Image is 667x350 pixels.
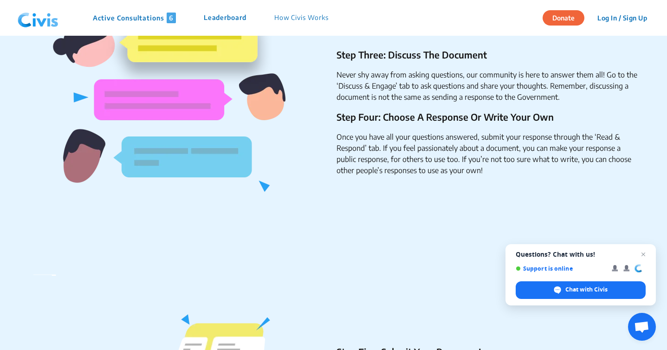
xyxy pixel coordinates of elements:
p: Step Four: Choose A Response Or Write Your Own [337,110,639,124]
button: Donate [543,10,584,26]
p: Active Consultations [93,13,176,23]
li: Never shy away from asking questions, our community is here to answer them all! Go to the ‘Discus... [337,69,639,103]
span: Support is online [516,265,605,272]
button: Log In / Sign Up [591,11,653,25]
li: Once you have all your questions answered, submit your response through the ‘Read & Respond’ tab.... [337,131,639,176]
span: 6 [167,13,176,23]
p: Leaderboard [204,13,246,23]
span: Chat with Civis [565,285,608,294]
a: Open chat [628,313,656,341]
a: Donate [543,13,591,22]
p: Step Three: Discuss The Document [337,48,639,62]
span: Chat with Civis [516,281,646,299]
p: How Civis Works [274,13,329,23]
span: Questions? Chat with us! [516,251,646,258]
img: navlogo.png [14,4,62,32]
